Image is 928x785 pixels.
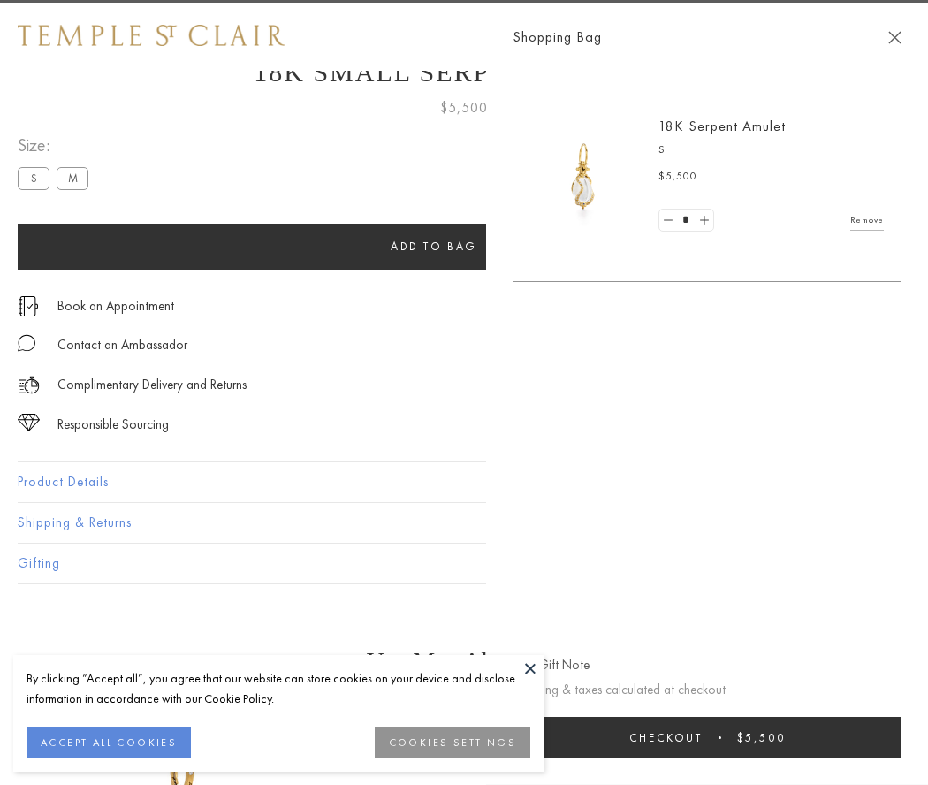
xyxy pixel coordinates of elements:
img: P51836-E11SERPPV [530,124,636,230]
span: Size: [18,131,95,160]
button: COOKIES SETTINGS [375,727,530,758]
h1: 18K Small Serpent Amulet [18,57,910,88]
label: M [57,167,88,189]
span: Shopping Bag [513,26,602,49]
img: icon_sourcing.svg [18,414,40,431]
a: Book an Appointment [57,296,174,316]
img: MessageIcon-01_2.svg [18,334,35,352]
span: $5,500 [737,730,786,745]
span: Add to bag [391,239,477,254]
a: 18K Serpent Amulet [658,117,786,135]
div: By clicking “Accept all”, you agree that our website can store cookies on your device and disclos... [27,668,530,709]
span: Checkout [629,730,703,745]
div: Contact an Ambassador [57,334,187,356]
button: Add Gift Note [513,654,590,676]
a: Set quantity to 0 [659,210,677,232]
p: Shipping & taxes calculated at checkout [513,679,901,701]
h3: You May Also Like [44,647,884,675]
p: Complimentary Delivery and Returns [57,374,247,396]
a: Remove [850,210,884,230]
img: icon_delivery.svg [18,374,40,396]
button: ACCEPT ALL COOKIES [27,727,191,758]
img: Temple St. Clair [18,25,285,46]
span: $5,500 [440,96,488,119]
span: $5,500 [658,168,697,186]
button: Shipping & Returns [18,503,910,543]
img: icon_appointment.svg [18,296,39,316]
button: Checkout $5,500 [513,717,901,758]
button: Close Shopping Bag [888,31,901,44]
label: S [18,167,49,189]
button: Gifting [18,544,910,583]
button: Product Details [18,462,910,502]
div: Responsible Sourcing [57,414,169,436]
p: S [658,141,884,159]
button: Add to bag [18,224,850,270]
a: Set quantity to 2 [695,210,712,232]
